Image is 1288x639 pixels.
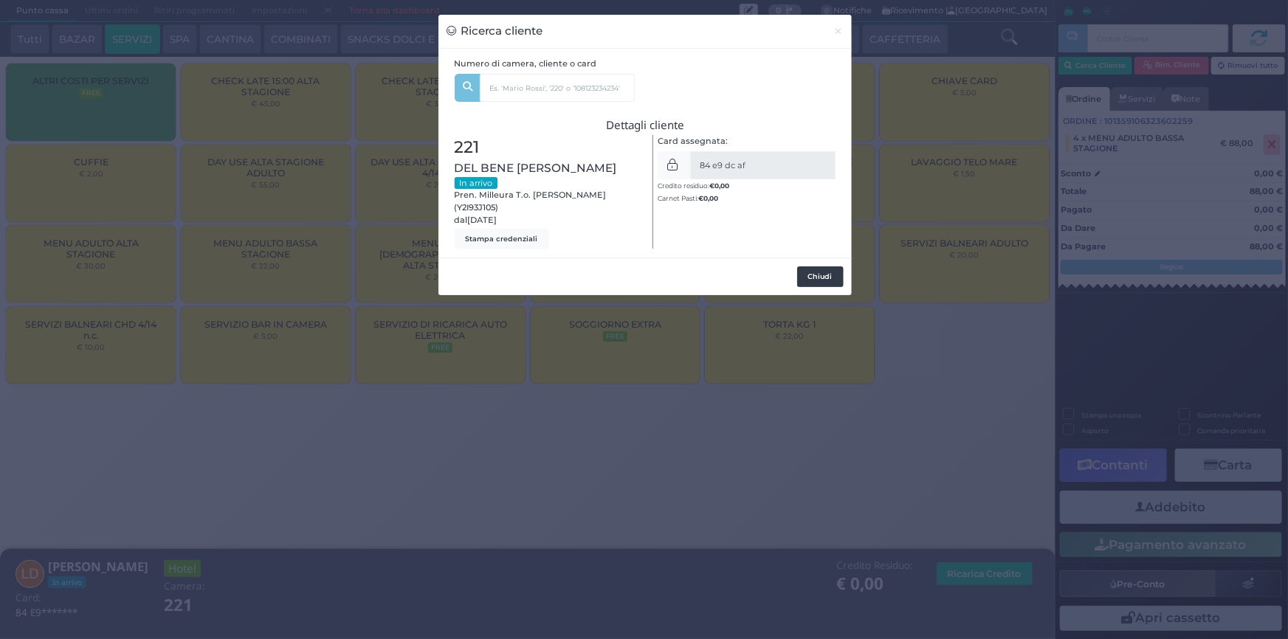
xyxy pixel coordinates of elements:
[658,135,728,148] label: Card assegnata:
[834,23,844,39] span: ×
[698,194,718,202] b: €
[826,15,852,48] button: Chiudi
[455,229,549,249] button: Stampa credenziali
[455,119,836,131] h3: Dettagli cliente
[714,181,729,190] span: 0,00
[455,135,480,160] span: 221
[658,194,718,202] small: Carnet Pasti:
[455,159,617,176] span: DEL BENE [PERSON_NAME]
[468,214,497,227] span: [DATE]
[797,266,844,287] button: Chiudi
[709,182,729,190] b: €
[447,135,645,249] div: Pren. Milleura T.o. [PERSON_NAME] (Y2I93J105) dal
[447,23,543,40] h3: Ricerca cliente
[455,58,597,70] label: Numero di camera, cliente o card
[480,74,635,102] input: Es. 'Mario Rossi', '220' o '108123234234'
[455,177,497,189] small: In arrivo
[703,193,718,203] span: 0,00
[658,182,729,190] small: Credito residuo:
